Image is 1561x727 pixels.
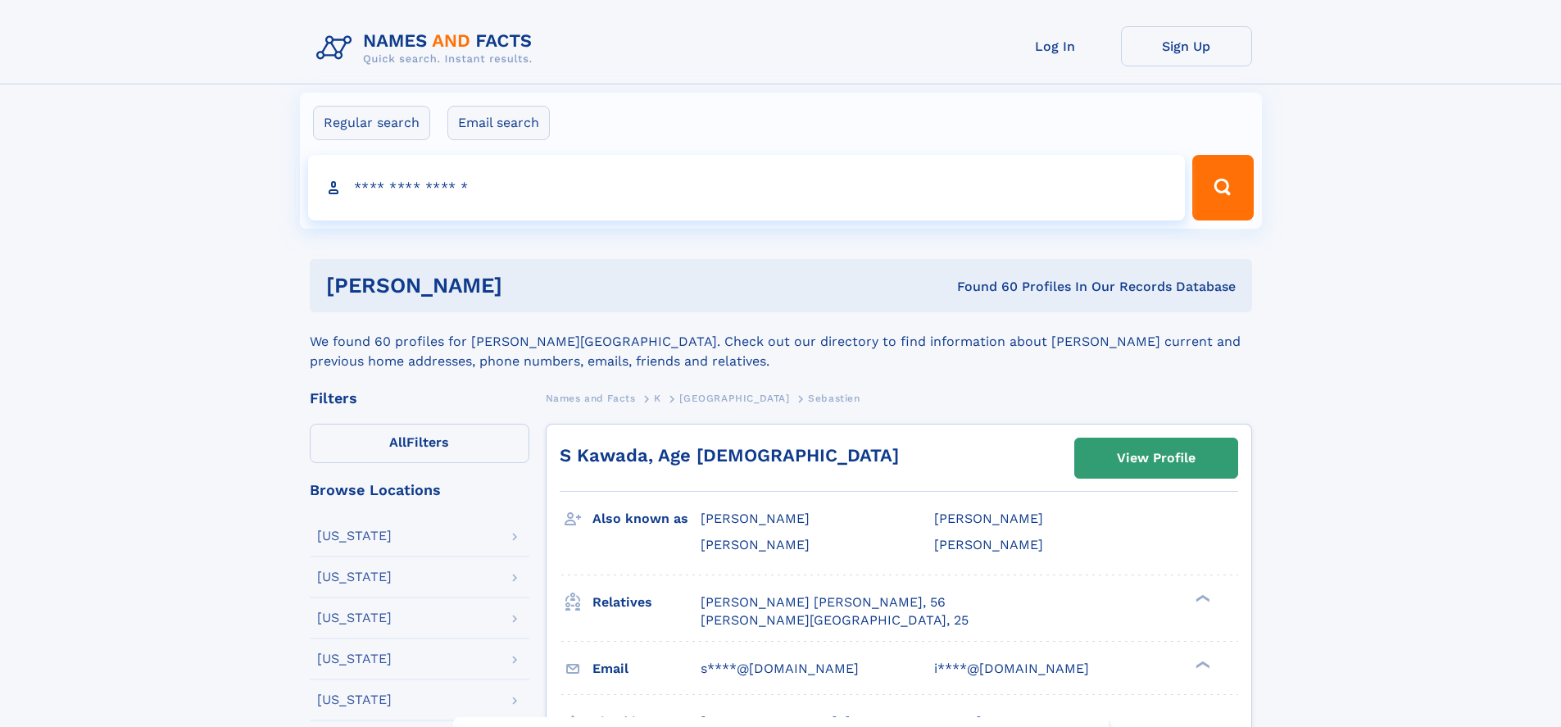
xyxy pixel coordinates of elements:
[1192,155,1253,220] button: Search Button
[317,570,392,584] div: [US_STATE]
[560,445,899,466] a: S Kawada, Age [DEMOGRAPHIC_DATA]
[1121,26,1252,66] a: Sign Up
[310,391,529,406] div: Filters
[701,511,810,526] span: [PERSON_NAME]
[326,275,730,296] h1: [PERSON_NAME]
[701,537,810,552] span: [PERSON_NAME]
[654,393,661,404] span: K
[654,388,661,408] a: K
[389,434,406,450] span: All
[310,312,1252,371] div: We found 60 profiles for [PERSON_NAME][GEOGRAPHIC_DATA]. Check out our directory to find informat...
[592,655,701,683] h3: Email
[729,278,1236,296] div: Found 60 Profiles In Our Records Database
[317,652,392,666] div: [US_STATE]
[317,529,392,543] div: [US_STATE]
[317,693,392,707] div: [US_STATE]
[1191,659,1211,670] div: ❯
[679,388,789,408] a: [GEOGRAPHIC_DATA]
[679,393,789,404] span: [GEOGRAPHIC_DATA]
[990,26,1121,66] a: Log In
[308,155,1186,220] input: search input
[808,393,860,404] span: Sebastien
[701,611,969,629] a: [PERSON_NAME][GEOGRAPHIC_DATA], 25
[592,505,701,533] h3: Also known as
[310,26,546,70] img: Logo Names and Facts
[447,106,550,140] label: Email search
[313,106,430,140] label: Regular search
[1117,439,1196,477] div: View Profile
[317,611,392,625] div: [US_STATE]
[310,483,529,498] div: Browse Locations
[546,388,636,408] a: Names and Facts
[592,588,701,616] h3: Relatives
[701,593,946,611] a: [PERSON_NAME] [PERSON_NAME], 56
[1075,438,1237,478] a: View Profile
[1191,593,1211,603] div: ❯
[934,537,1043,552] span: [PERSON_NAME]
[934,511,1043,526] span: [PERSON_NAME]
[310,424,529,463] label: Filters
